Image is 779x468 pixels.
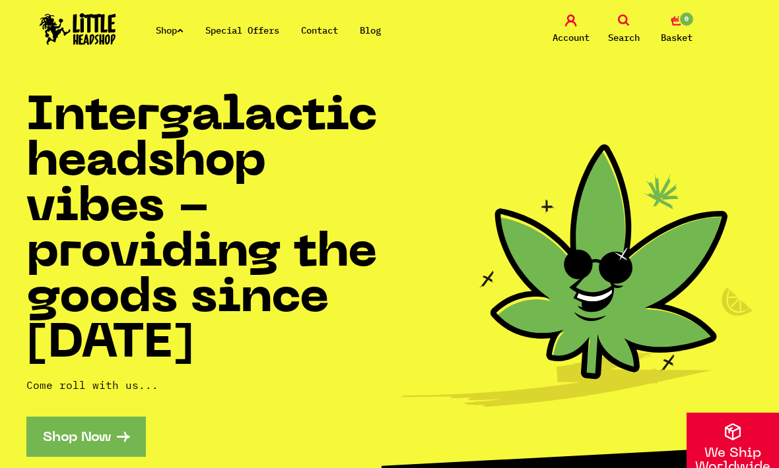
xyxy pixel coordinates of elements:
span: Basket [661,30,693,45]
a: Blog [360,24,381,36]
a: Special Offers [205,24,279,36]
a: Search [601,15,647,45]
a: Contact [301,24,338,36]
a: Shop [156,24,184,36]
a: 0 Basket [654,15,700,45]
img: Little Head Shop Logo [40,13,116,45]
span: Search [608,30,640,45]
p: Come roll with us... [26,377,389,393]
span: 0 [679,11,694,27]
span: Account [553,30,590,45]
h1: Intergalactic headshop vibes - providing the goods since [DATE] [26,95,389,368]
a: Shop Now [26,417,146,457]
